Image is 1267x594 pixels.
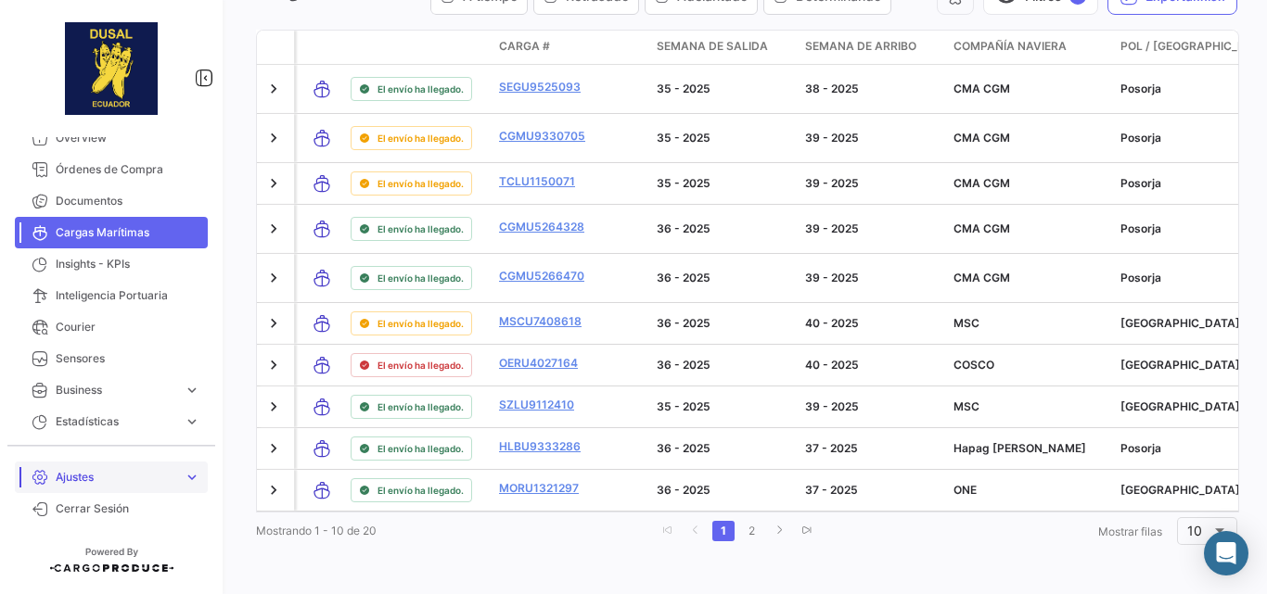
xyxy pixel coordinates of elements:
span: CMA CGM [953,82,1010,95]
span: Overview [56,130,200,146]
a: Expand/Collapse Row [264,439,283,458]
span: Cerrar Sesión [56,500,200,517]
a: Sensores [15,343,208,374]
div: 36 - 2025 [657,315,790,332]
a: HLBU9333286 [499,438,595,455]
a: MORU1321297 [499,480,595,497]
div: 35 - 2025 [657,81,790,97]
a: Expand/Collapse Row [264,398,283,416]
span: El envío ha llegado. [378,82,464,96]
a: Insights - KPIs [15,248,208,280]
a: TCLU1150071 [499,173,595,190]
li: page 2 [737,515,765,547]
span: Courier [56,319,200,335]
a: CGMU5266470 [499,268,595,284]
span: Ajustes [56,469,176,486]
span: Semana de Salida [657,38,768,55]
span: CMA CGM [953,176,1010,190]
div: 35 - 2025 [657,130,790,146]
a: Inteligencia Portuaria [15,280,208,311]
div: 40 - 2025 [805,357,939,373]
img: a285b2dc-690d-45b2-9f09-4c8154f86cbc.png [65,22,158,115]
div: 39 - 2025 [805,130,939,146]
span: El envío ha llegado. [378,271,464,285]
div: 37 - 2025 [805,482,939,499]
a: Expand/Collapse Row [264,129,283,147]
span: El envío ha llegado. [378,441,464,456]
span: Estadísticas [56,413,176,430]
span: Insights - KPIs [56,256,200,272]
div: 40 - 2025 [805,315,939,332]
div: Abrir Intercom Messenger [1204,531,1248,575]
a: Expand/Collapse Row [264,220,283,238]
div: 36 - 2025 [657,440,790,457]
span: Sensores [56,350,200,367]
div: 36 - 2025 [657,270,790,286]
a: Cargas Marítimas [15,217,208,248]
span: Hapag Lloyd [953,441,1086,455]
span: ONE [953,483,977,497]
span: Business [56,382,176,398]
span: MSC [953,316,979,330]
datatable-header-cell: Compañía naviera [946,31,1113,64]
span: El envío ha llegado. [378,221,464,236]
span: COSCO [953,358,994,372]
a: Courier [15,311,208,343]
a: go to previous page [685,521,707,541]
a: SEGU9525093 [499,79,595,95]
a: OERU4027164 [499,355,595,372]
a: CGMU5264328 [499,219,595,235]
span: Carga # [499,38,550,55]
a: go to next page [768,521,790,541]
span: El envío ha llegado. [378,358,464,373]
div: 37 - 2025 [805,440,939,457]
div: 36 - 2025 [657,221,790,237]
a: MSCU7408618 [499,313,595,330]
a: 1 [712,521,735,541]
a: Expand/Collapse Row [264,356,283,374]
span: El envío ha llegado. [378,131,464,145]
a: Expand/Collapse Row [264,269,283,287]
span: El envío ha llegado. [378,176,464,191]
a: Órdenes de Compra [15,154,208,185]
datatable-header-cell: Semana de Arribo [798,31,946,64]
div: 36 - 2025 [657,357,790,373]
span: El envío ha llegado. [378,316,464,331]
div: 35 - 2025 [657,175,790,192]
span: CMA CGM [953,271,1010,284]
span: Mostrar filas [1098,524,1162,538]
span: expand_more [184,382,200,398]
li: page 1 [710,515,737,547]
div: 39 - 2025 [805,175,939,192]
span: Cargas Marítimas [56,224,200,241]
span: Compañía naviera [953,38,1067,55]
div: 38 - 2025 [805,81,939,97]
span: Mostrando 1 - 10 de 20 [256,524,377,537]
datatable-header-cell: Carga # [492,31,603,64]
a: go to first page [657,521,679,541]
span: Semana de Arribo [805,38,916,55]
a: Expand/Collapse Row [264,174,283,193]
span: 10 [1187,523,1202,538]
datatable-header-cell: Estado de Envio [343,31,492,64]
a: Expand/Collapse Row [264,481,283,499]
div: 39 - 2025 [805,270,939,286]
datatable-header-cell: Modo de Transporte [297,31,343,64]
a: go to last page [796,521,818,541]
span: El envío ha llegado. [378,483,464,498]
a: CGMU9330705 [499,128,595,145]
a: Documentos [15,185,208,217]
div: 35 - 2025 [657,398,790,415]
span: expand_more [184,469,200,486]
datatable-header-cell: Semana de Salida [649,31,798,64]
a: Expand/Collapse Row [264,80,283,98]
span: MSC [953,399,979,413]
a: Expand/Collapse Row [264,314,283,333]
span: expand_more [184,413,200,430]
span: Inteligencia Portuaria [56,287,200,304]
a: 2 [740,521,762,541]
datatable-header-cell: Póliza [603,31,649,64]
span: CMA CGM [953,131,1010,145]
span: Órdenes de Compra [56,161,200,178]
div: 39 - 2025 [805,398,939,415]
